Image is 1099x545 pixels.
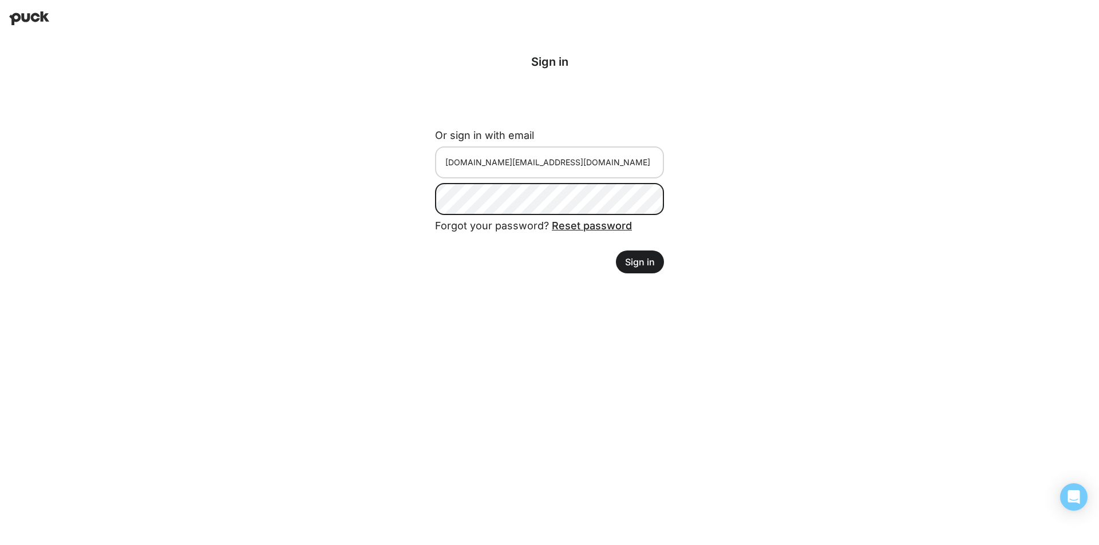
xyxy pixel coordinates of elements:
button: Sign in [616,250,664,273]
span: Forgot your password? [435,220,632,232]
label: Or sign in with email [435,129,534,141]
div: Open Intercom Messenger [1060,483,1088,511]
img: Puck home [9,11,49,25]
iframe: Sign in with Google Button [429,88,670,113]
a: Reset password [552,220,632,232]
input: Email [435,146,664,178]
div: Sign in [435,55,664,69]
